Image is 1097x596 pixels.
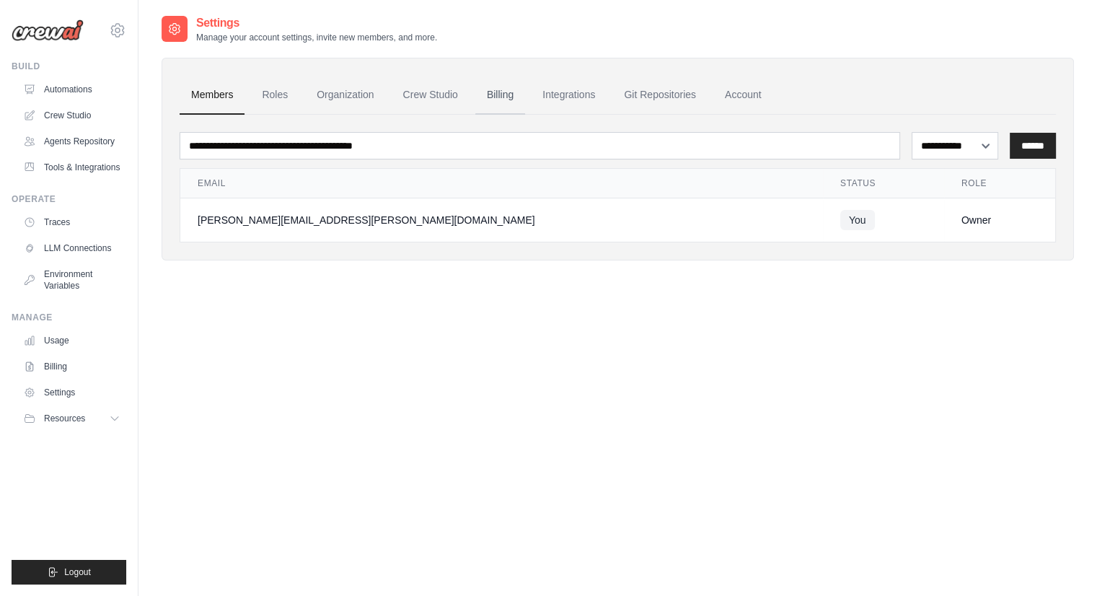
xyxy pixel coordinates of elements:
[12,61,126,72] div: Build
[17,104,126,127] a: Crew Studio
[12,312,126,323] div: Manage
[475,76,525,115] a: Billing
[305,76,385,115] a: Organization
[196,32,437,43] p: Manage your account settings, invite new members, and more.
[12,560,126,584] button: Logout
[198,213,806,227] div: [PERSON_NAME][EMAIL_ADDRESS][PERSON_NAME][DOMAIN_NAME]
[713,76,773,115] a: Account
[44,413,85,424] span: Resources
[17,329,126,352] a: Usage
[250,76,299,115] a: Roles
[180,76,244,115] a: Members
[196,14,437,32] h2: Settings
[840,210,875,230] span: You
[531,76,607,115] a: Integrations
[17,381,126,404] a: Settings
[12,193,126,205] div: Operate
[17,355,126,378] a: Billing
[17,407,126,430] button: Resources
[12,19,84,41] img: Logo
[961,213,1038,227] div: Owner
[392,76,470,115] a: Crew Studio
[944,169,1055,198] th: Role
[17,263,126,297] a: Environment Variables
[17,211,126,234] a: Traces
[64,566,91,578] span: Logout
[612,76,708,115] a: Git Repositories
[17,156,126,179] a: Tools & Integrations
[180,169,823,198] th: Email
[17,237,126,260] a: LLM Connections
[17,78,126,101] a: Automations
[17,130,126,153] a: Agents Repository
[823,169,944,198] th: Status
